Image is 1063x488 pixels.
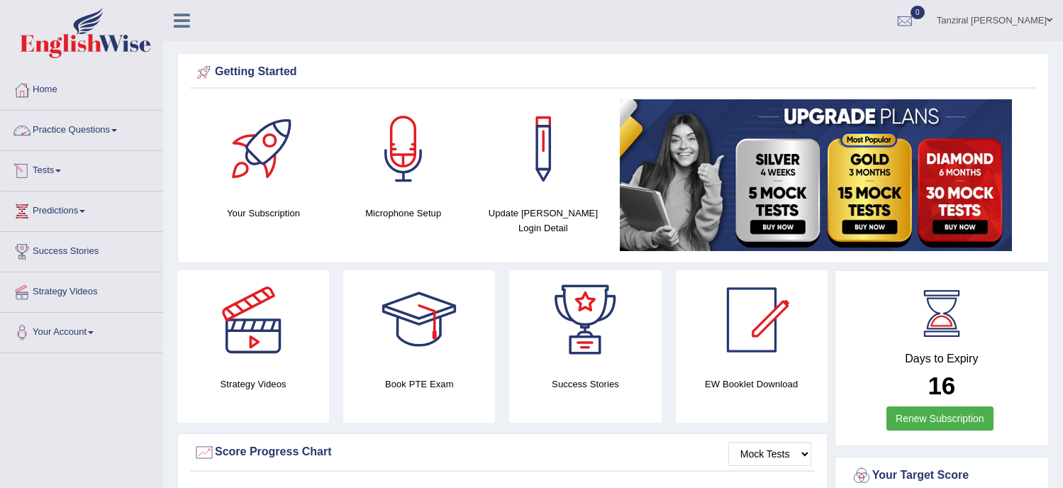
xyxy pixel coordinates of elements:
[620,99,1012,251] img: small5.jpg
[1,313,162,348] a: Your Account
[509,377,661,392] h4: Success Stories
[343,377,495,392] h4: Book PTE Exam
[911,6,925,19] span: 0
[1,70,162,106] a: Home
[851,353,1033,365] h4: Days to Expiry
[194,442,811,463] div: Score Progress Chart
[886,406,994,431] a: Renew Subscription
[851,465,1033,487] div: Your Target Score
[201,206,326,221] h4: Your Subscription
[194,62,1033,83] div: Getting Started
[340,206,466,221] h4: Microphone Setup
[1,272,162,308] a: Strategy Videos
[1,111,162,146] a: Practice Questions
[480,206,606,235] h4: Update [PERSON_NAME] Login Detail
[1,232,162,267] a: Success Stories
[1,151,162,187] a: Tests
[928,372,955,399] b: 16
[1,192,162,227] a: Predictions
[676,377,828,392] h4: EW Booklet Download
[177,377,329,392] h4: Strategy Videos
